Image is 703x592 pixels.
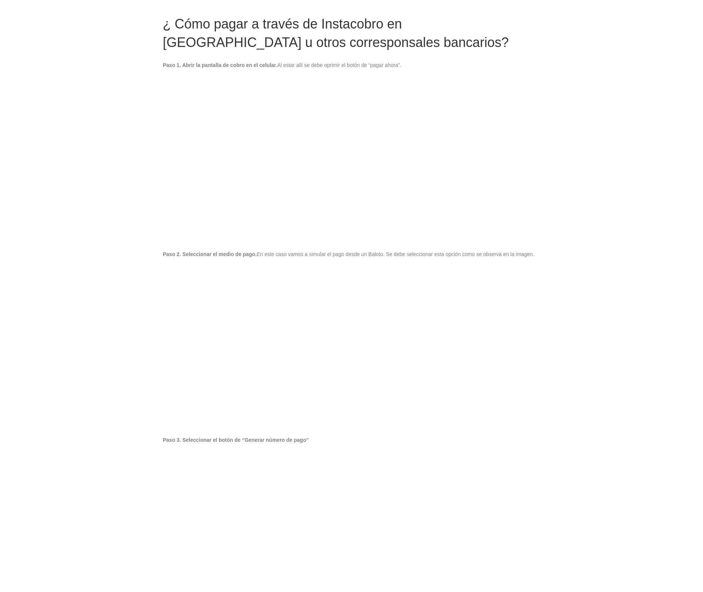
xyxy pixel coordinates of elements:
p: En este caso vamos a simular el pago desde un Baloto. Se debe seleccionar esta opción como se obs... [163,250,540,258]
h1: ¿ Cómo pagar a través de Instacobro en [GEOGRAPHIC_DATA] u otros corresponsales bancarios? [163,15,540,52]
strong: Paso 2. Seleccionar el medio de pago. [163,251,257,257]
strong: Paso 1. Abrir la pantalla de cobro en el celular. [163,62,277,68]
strong: Paso 3. Seleccionar el botón de “Generar número de pago” [163,437,309,443]
p: Al estar allí se debe oprimir el botón de “pagar ahora”. [163,61,540,69]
